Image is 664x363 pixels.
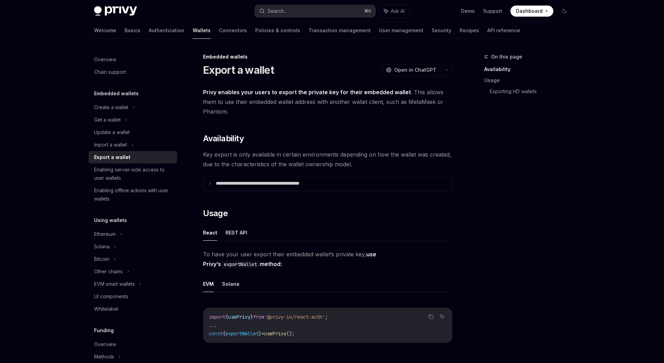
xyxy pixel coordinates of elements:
span: = [261,330,264,337]
a: Security [432,22,451,39]
img: dark logo [94,6,137,16]
div: Update a wallet [94,128,130,136]
div: EVM smart wallets [94,280,135,288]
span: Availability [203,133,244,144]
div: Enabling server-side access to user wallets [94,166,173,182]
button: Ask AI [437,312,446,321]
span: . This allows them to use their embedded wallet address with another wallet client, such as MetaM... [203,87,452,116]
span: usePrivy [228,314,250,320]
a: Demo [461,8,475,15]
a: Update a wallet [89,126,177,139]
button: Search...⌘K [255,5,376,17]
a: User management [379,22,423,39]
a: Support [483,8,502,15]
span: ⌘ K [364,8,371,14]
div: Search... [268,7,287,15]
a: UI components [89,290,177,303]
a: Chain support [89,66,177,78]
button: Toggle dark mode [559,6,570,17]
div: Ethereum [94,230,116,238]
div: Overview [94,55,116,64]
a: Welcome [94,22,116,39]
span: Dashboard [516,8,543,15]
a: API reference [487,22,520,39]
strong: Privy enables your users to export the private key for their embedded wallet [203,89,411,96]
a: Transaction management [308,22,371,39]
div: Bitcoin [94,255,109,263]
a: Overview [89,53,177,66]
code: exportWallet [221,260,260,268]
button: EVM [203,276,214,292]
h5: Using wallets [94,216,127,224]
button: Solana [222,276,239,292]
a: Recipes [460,22,479,39]
a: Dashboard [510,6,553,17]
button: Copy the contents from the code block [426,312,435,321]
a: Wallets [193,22,211,39]
button: React [203,224,217,241]
a: Enabling server-side access to user wallets [89,163,177,184]
div: UI components [94,292,128,301]
span: } [250,314,253,320]
a: Policies & controls [255,22,300,39]
h1: Export a wallet [203,64,274,76]
span: On this page [491,53,522,61]
button: Ask AI [379,5,409,17]
span: ; [325,314,328,320]
div: Create a wallet [94,103,128,112]
a: Usage [484,75,575,86]
div: Enabling offline actions with user wallets [94,186,173,203]
a: Availability [484,64,575,75]
button: REST API [225,224,247,241]
span: exportWallet [225,330,259,337]
a: Enabling offline actions with user wallets [89,184,177,205]
span: To have your user export their embedded wallet’s private key, [203,249,452,269]
div: Overview [94,340,116,348]
h5: Embedded wallets [94,89,139,98]
div: Whitelabel [94,305,118,313]
span: const [209,330,223,337]
span: Usage [203,208,228,219]
a: Export a wallet [89,151,177,163]
div: Solana [94,242,110,251]
span: from [253,314,264,320]
a: Basics [124,22,140,39]
a: Overview [89,338,177,351]
div: Get a wallet [94,116,121,124]
span: { [225,314,228,320]
span: { [223,330,225,337]
span: '@privy-io/react-auth' [264,314,325,320]
button: Open in ChatGPT [381,64,441,76]
div: Methods [94,353,114,361]
span: Key export is only available in certain environments depending on how the wallet was created, due... [203,150,452,169]
a: Whitelabel [89,303,177,315]
span: } [259,330,261,337]
h5: Funding [94,326,114,335]
div: Embedded wallets [203,53,452,60]
span: Open in ChatGPT [394,67,436,73]
div: Other chains [94,267,123,276]
div: Import a wallet [94,141,127,149]
span: ... [209,322,217,328]
div: Chain support [94,68,126,76]
span: import [209,314,225,320]
span: usePrivy [264,330,286,337]
span: Ask AI [391,8,405,15]
a: Exporting HD wallets [490,86,575,97]
a: Authentication [149,22,184,39]
div: Export a wallet [94,153,130,161]
span: (); [286,330,295,337]
a: Connectors [219,22,247,39]
strong: use Privy’s method: [203,251,376,267]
